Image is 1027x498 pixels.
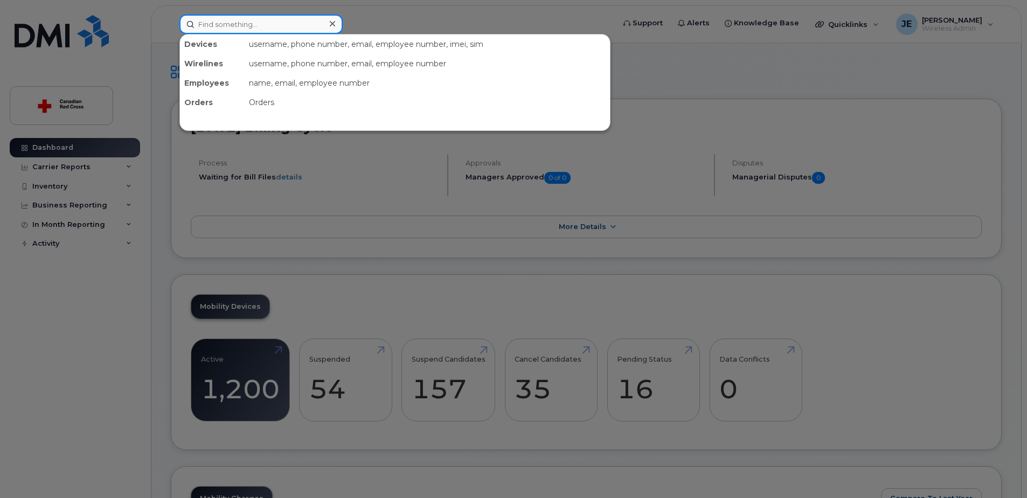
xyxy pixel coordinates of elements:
div: Orders [245,93,610,112]
div: name, email, employee number [245,73,610,93]
div: Devices [180,34,245,54]
div: username, phone number, email, employee number, imei, sim [245,34,610,54]
div: Employees [180,73,245,93]
div: Orders [180,93,245,112]
div: username, phone number, email, employee number [245,54,610,73]
div: Wirelines [180,54,245,73]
